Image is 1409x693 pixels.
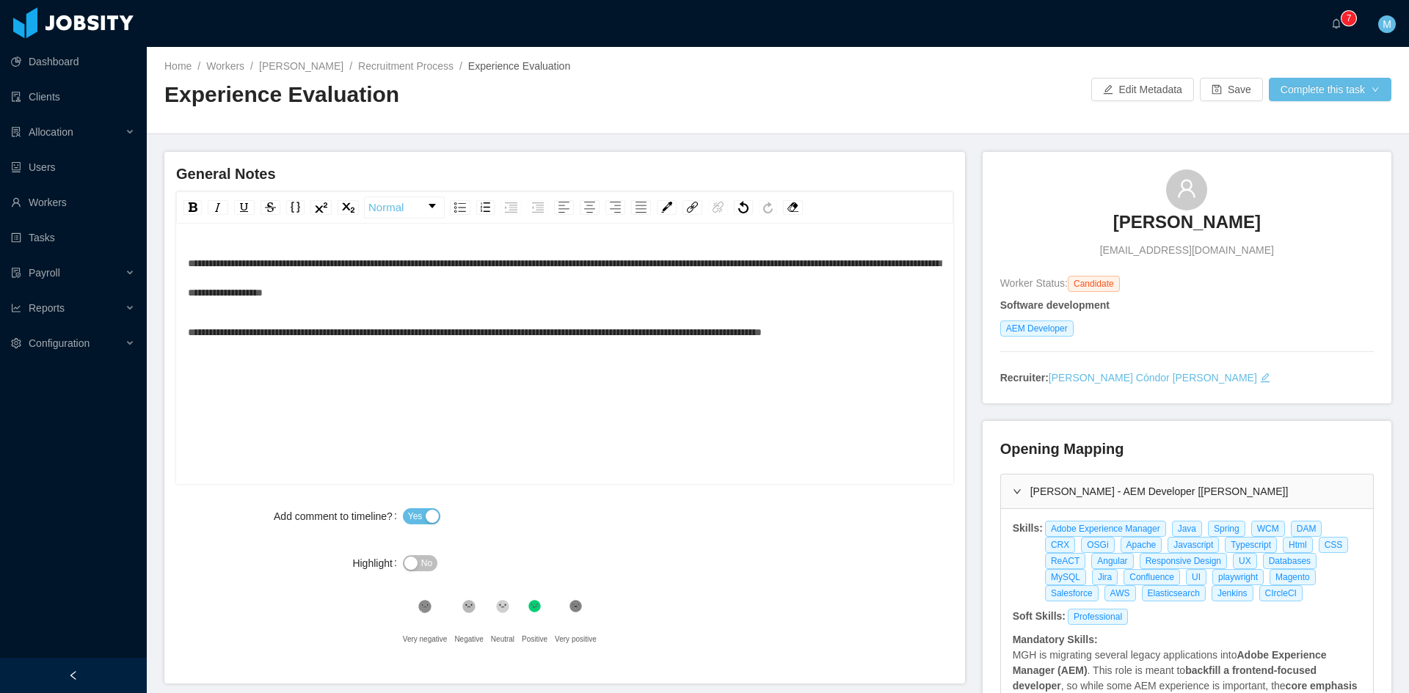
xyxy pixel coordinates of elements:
[1124,569,1180,585] span: Confluence
[1208,521,1245,537] span: Spring
[1081,537,1114,553] span: OSGi
[491,625,514,654] div: Neutral
[164,60,192,72] a: Home
[259,60,343,72] a: [PERSON_NAME]
[1270,569,1316,585] span: Magento
[1068,609,1128,625] span: Professional
[403,625,448,654] div: Very negative
[1000,277,1068,289] span: Worker Status:
[1142,585,1206,601] span: Elasticsearch
[759,200,777,215] div: Redo
[1212,585,1253,601] span: Jenkins
[11,338,21,348] i: icon: setting
[708,200,728,215] div: Unlink
[261,200,280,215] div: Strikethrough
[1121,537,1162,553] span: Apache
[11,303,21,313] i: icon: line-chart
[274,510,403,522] label: Add comment to timeline?
[459,60,462,72] span: /
[362,197,447,219] div: rdw-block-control
[197,60,200,72] span: /
[528,200,548,215] div: Outdent
[1263,553,1317,569] span: Databases
[1140,553,1227,569] span: Responsive Design
[654,197,680,219] div: rdw-color-picker
[352,557,402,569] label: Highlight
[1291,521,1322,537] span: DAM
[468,60,570,72] span: Experience Evaluation
[1100,243,1274,258] span: [EMAIL_ADDRESS][DOMAIN_NAME]
[349,60,352,72] span: /
[1000,439,1124,459] h4: Opening Mapping
[447,197,551,219] div: rdw-list-control
[1068,276,1120,292] span: Candidate
[551,197,654,219] div: rdw-textalign-control
[1013,649,1327,676] strong: Adobe Experience Manager (AEM)
[1186,569,1206,585] span: UI
[310,200,332,215] div: Superscript
[11,268,21,278] i: icon: file-protect
[734,200,753,215] div: Undo
[29,126,73,138] span: Allocation
[1331,18,1341,29] i: icon: bell
[1176,178,1197,199] i: icon: user
[1104,585,1136,601] span: AWS
[680,197,731,219] div: rdw-link-control
[1092,569,1118,585] span: Jira
[454,625,483,654] div: Negative
[1172,521,1202,537] span: Java
[1319,537,1349,553] span: CSS
[476,200,495,215] div: Ordered
[164,80,778,110] h2: Experience Evaluation
[522,625,547,654] div: Positive
[783,200,803,215] div: Remove
[1113,210,1261,243] a: [PERSON_NAME]
[181,197,362,219] div: rdw-inline-control
[1341,11,1356,26] sup: 7
[1000,372,1049,384] strong: Recruiter:
[1001,474,1373,508] div: icon: right[PERSON_NAME] - AEM Developer [[PERSON_NAME]]
[11,153,135,182] a: icon: robotUsers
[206,60,244,72] a: Workers
[368,193,404,222] span: Normal
[1259,585,1303,601] span: CIrcleCI
[1269,78,1391,101] button: Complete this taskicon: down
[1045,521,1166,537] span: Adobe Experience Manager
[1013,610,1066,622] strong: Soft Skills:
[1091,78,1194,101] button: icon: editEdit Metadata
[208,200,228,215] div: Italic
[250,60,253,72] span: /
[1013,634,1098,645] strong: Mandatory Skills:
[1113,210,1261,234] h3: [PERSON_NAME]
[682,200,702,215] div: Link
[1212,569,1264,585] span: playwright
[1091,553,1133,569] span: Angular
[176,164,953,184] h4: General Notes
[338,200,359,215] div: Subscript
[358,60,454,72] a: Recruitment Process
[1049,372,1257,384] a: [PERSON_NAME] Cóndor [PERSON_NAME]
[364,197,445,219] div: rdw-dropdown
[365,197,444,218] a: Block Type
[421,556,432,571] span: No
[1233,553,1257,569] span: UX
[1251,521,1285,537] span: WCM
[408,509,423,524] span: Yes
[1260,373,1270,383] i: icon: edit
[1045,537,1075,553] span: CRX
[183,200,202,215] div: Bold
[1168,537,1219,553] span: Javascript
[631,200,651,215] div: Justify
[11,47,135,76] a: icon: pie-chartDashboard
[1225,537,1277,553] span: Typescript
[11,82,135,111] a: icon: auditClients
[1283,537,1313,553] span: Html
[500,200,522,215] div: Indent
[1045,585,1099,601] span: Salesforce
[1200,78,1263,101] button: icon: saveSave
[1013,522,1043,534] strong: Skills:
[1045,553,1085,569] span: ReACT
[580,200,600,215] div: Center
[554,200,574,215] div: Left
[29,337,90,349] span: Configuration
